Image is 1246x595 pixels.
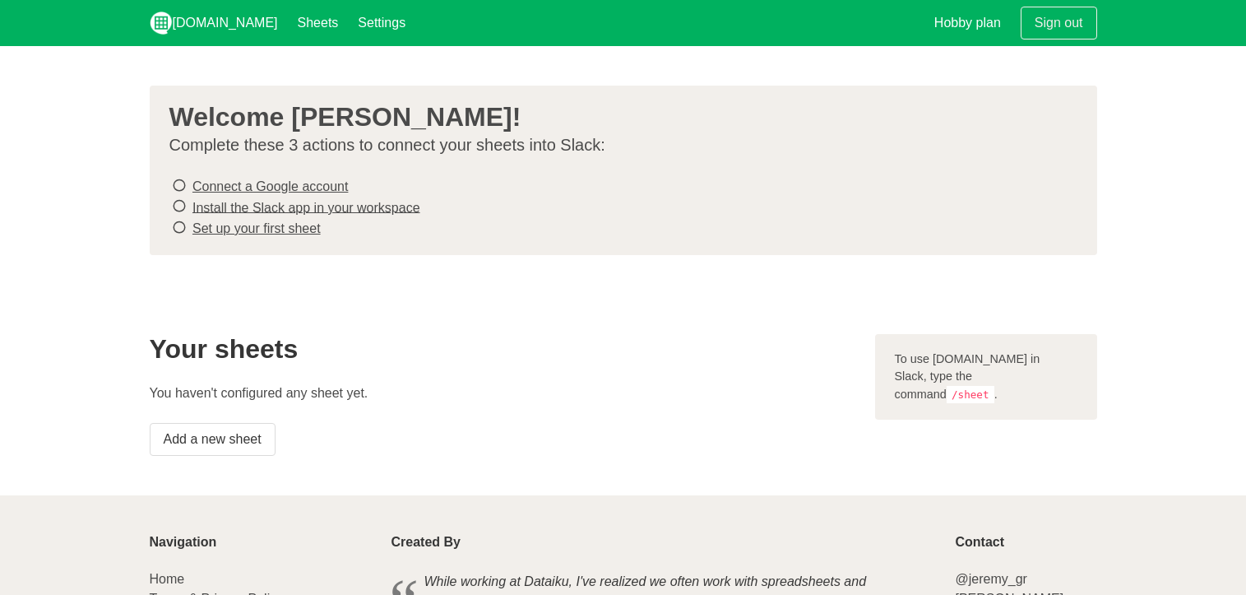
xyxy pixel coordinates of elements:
p: Contact [955,535,1096,550]
a: Home [150,572,185,586]
a: Add a new sheet [150,423,276,456]
div: To use [DOMAIN_NAME] in Slack, type the command . [875,334,1097,421]
a: @jeremy_gr [955,572,1026,586]
a: Connect a Google account [192,179,348,193]
a: Sign out [1021,7,1097,40]
p: Created By [391,535,936,550]
p: You haven't configured any sheet yet. [150,383,855,403]
h2: Your sheets [150,334,855,364]
a: Install the Slack app in your workspace [192,200,420,214]
p: Complete these 3 actions to connect your sheets into Slack: [169,135,1064,156]
a: Set up your first sheet [192,221,321,235]
img: logo_v2_white.png [150,12,173,35]
code: /sheet [947,386,994,403]
p: Navigation [150,535,372,550]
h3: Welcome [PERSON_NAME]! [169,102,1064,132]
